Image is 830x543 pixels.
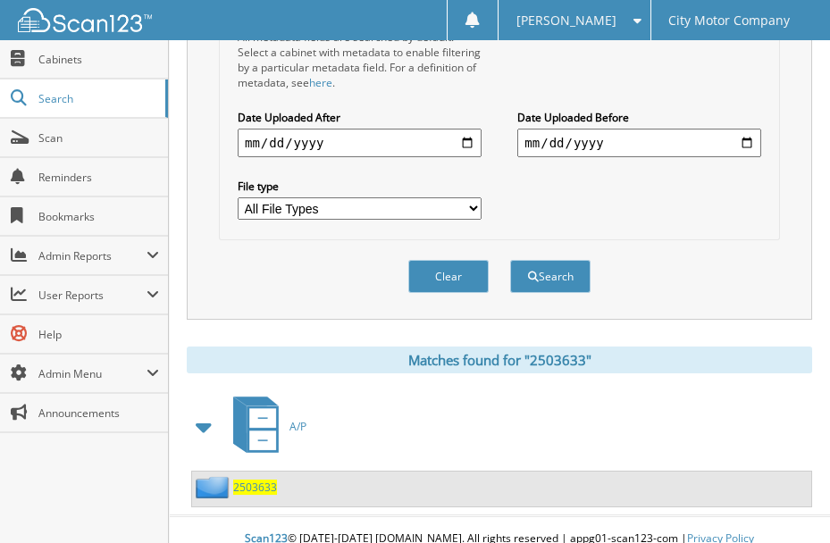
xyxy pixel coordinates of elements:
[516,15,616,26] span: [PERSON_NAME]
[38,209,159,224] span: Bookmarks
[38,288,147,303] span: User Reports
[38,327,159,342] span: Help
[408,260,489,293] button: Clear
[18,8,152,32] img: scan123-logo-white.svg
[38,248,147,263] span: Admin Reports
[517,110,761,125] label: Date Uploaded Before
[187,347,812,373] div: Matches found for "2503633"
[238,129,482,157] input: start
[238,29,482,90] div: All metadata fields are searched by default. Select a cabinet with metadata to enable filtering b...
[510,260,591,293] button: Search
[38,130,159,146] span: Scan
[233,480,277,495] a: 2503633
[741,457,830,543] iframe: Chat Widget
[38,170,159,185] span: Reminders
[38,52,159,67] span: Cabinets
[38,366,147,381] span: Admin Menu
[668,15,790,26] span: City Motor Company
[196,476,233,498] img: folder2.png
[222,391,306,462] a: A/P
[238,110,482,125] label: Date Uploaded After
[289,419,306,434] span: A/P
[38,405,159,421] span: Announcements
[517,129,761,157] input: end
[309,75,332,90] a: here
[38,91,156,106] span: Search
[238,179,482,194] label: File type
